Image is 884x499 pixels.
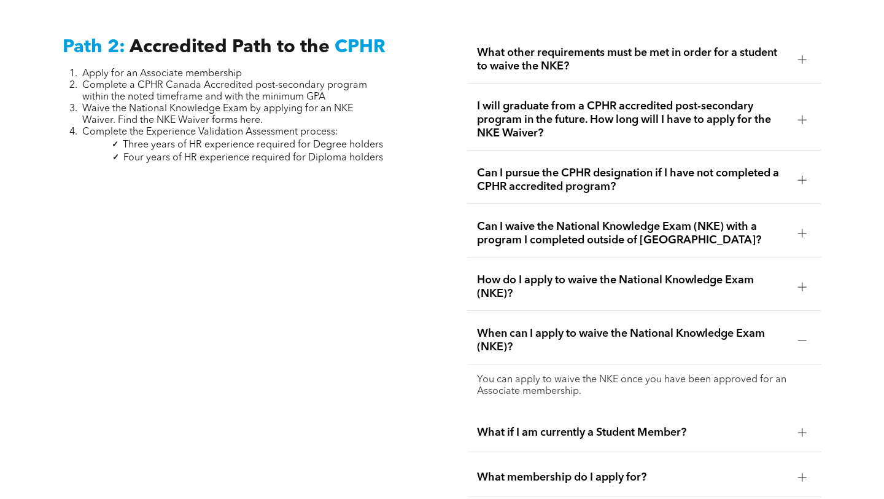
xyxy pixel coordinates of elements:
span: Three years of HR experience required for Degree holders [123,140,383,150]
span: Complete a CPHR Canada Accredited post-secondary program within the noted timeframe and with the ... [82,81,367,102]
span: Waive the National Knowledge Exam by applying for an NKE Waiver. Find the NKE Waiver forms here. [82,104,353,125]
span: When can I apply to waive the National Knowledge Exam (NKE)? [477,327,788,354]
span: What membership do I apply for? [477,471,788,484]
span: CPHR [335,38,386,57]
span: Path 2: [63,38,125,57]
span: Accredited Path to the [130,38,330,57]
span: How do I apply to waive the National Knowledge Exam (NKE)? [477,273,788,301]
span: Can I waive the National Knowledge Exam (NKE) with a program I completed outside of [GEOGRAPHIC_D... [477,220,788,247]
span: Can I pursue the CPHR designation if I have not completed a CPHR accredited program? [477,167,788,194]
span: Complete the Experience Validation Assessment process: [82,127,338,137]
span: What other requirements must be met in order for a student to waive the NKE? [477,46,788,73]
span: Apply for an Associate membership [82,69,242,79]
span: What if I am currently a Student Member? [477,426,788,439]
p: You can apply to waive the NKE once you have been approved for an Associate membership. [477,374,811,398]
span: Four years of HR experience required for Diploma holders [123,153,383,163]
span: I will graduate from a CPHR accredited post-secondary program in the future. How long will I have... [477,100,788,140]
